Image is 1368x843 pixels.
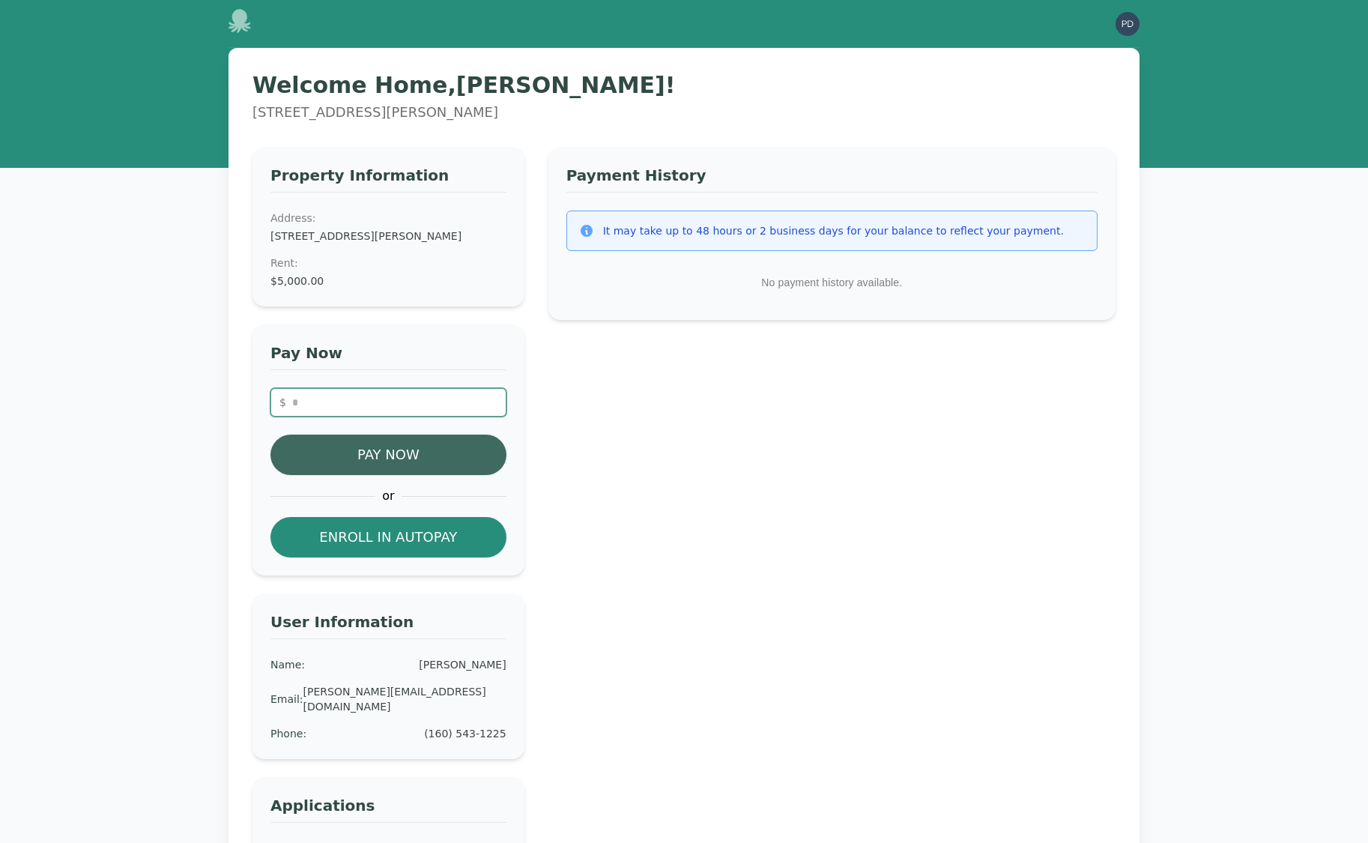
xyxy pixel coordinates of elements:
div: (160) 543-1225 [424,726,506,741]
div: It may take up to 48 hours or 2 business days for your balance to reflect your payment. [603,223,1064,238]
h3: Pay Now [270,342,506,370]
h3: Payment History [566,165,1098,193]
div: Phone : [270,726,306,741]
div: Email : [270,692,303,707]
dd: [STREET_ADDRESS][PERSON_NAME] [270,229,506,244]
p: No payment history available. [566,263,1098,302]
dt: Rent : [270,256,506,271]
h3: Property Information [270,165,506,193]
dd: $5,000.00 [270,274,506,288]
div: [PERSON_NAME] [419,657,506,672]
button: Pay Now [270,435,506,475]
div: Name : [270,657,305,672]
button: Enroll in Autopay [270,517,506,558]
h3: User Information [270,611,506,639]
p: [STREET_ADDRESS][PERSON_NAME] [252,102,1116,123]
span: or [375,487,402,505]
div: [PERSON_NAME][EMAIL_ADDRESS][DOMAIN_NAME] [303,684,506,714]
h3: Applications [270,795,506,823]
h1: Welcome Home, [PERSON_NAME] ! [252,72,1116,99]
dt: Address: [270,211,506,226]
